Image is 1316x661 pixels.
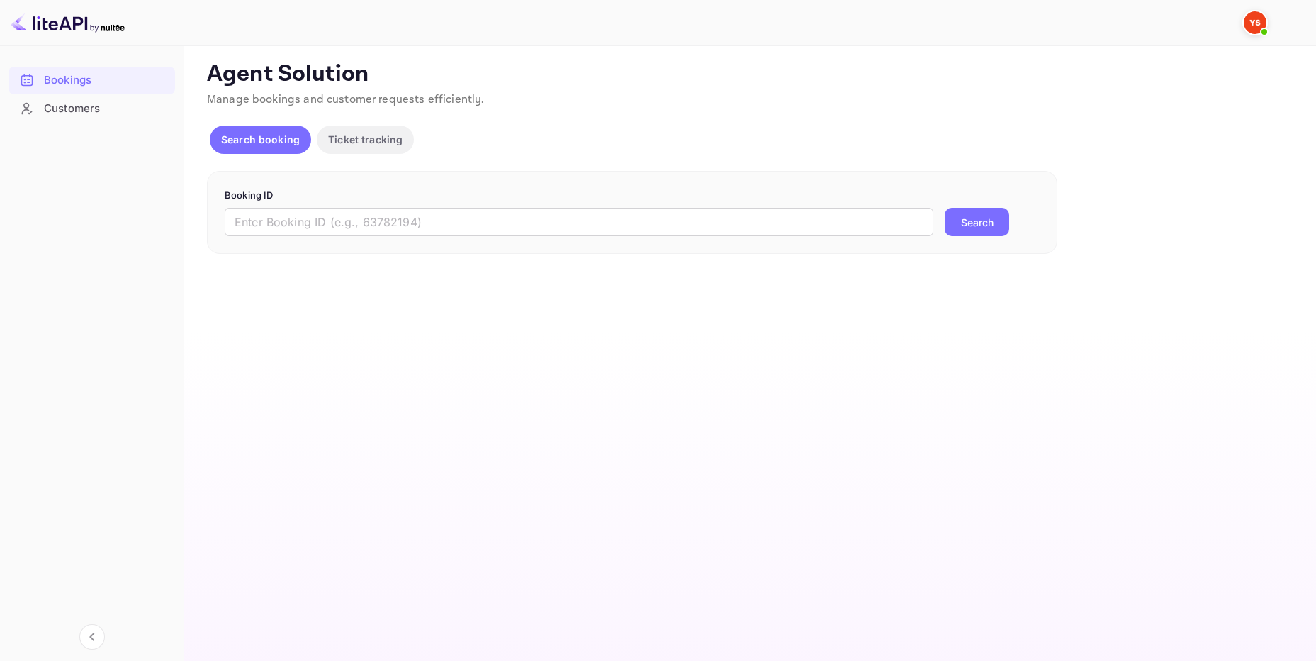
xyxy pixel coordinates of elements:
button: Collapse navigation [79,624,105,650]
p: Search booking [221,132,300,147]
a: Bookings [9,67,175,93]
img: LiteAPI logo [11,11,125,34]
button: Search [945,208,1009,236]
img: Yandex Support [1244,11,1266,34]
p: Agent Solution [207,60,1290,89]
a: Customers [9,95,175,121]
div: Bookings [9,67,175,94]
p: Booking ID [225,189,1040,203]
div: Customers [9,95,175,123]
input: Enter Booking ID (e.g., 63782194) [225,208,933,236]
div: Customers [44,101,168,117]
div: Bookings [44,72,168,89]
p: Ticket tracking [328,132,403,147]
span: Manage bookings and customer requests efficiently. [207,92,485,107]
